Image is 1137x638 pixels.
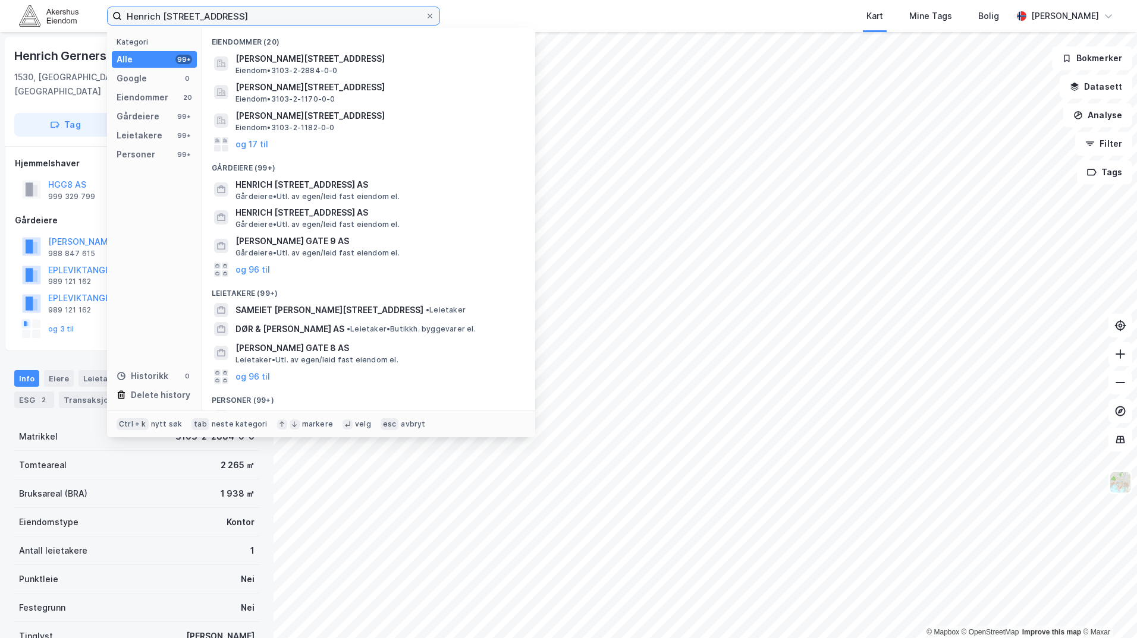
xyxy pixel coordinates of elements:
div: Leietakere [78,370,145,387]
span: • [426,305,429,314]
div: 1 [250,544,255,558]
div: Antall leietakere [19,544,87,558]
div: Henrich Gerners Gate 8 [14,46,150,65]
div: nytt søk [151,419,183,429]
div: Personer (99+) [202,386,535,408]
div: Kontrollprogram for chat [1078,581,1137,638]
div: 1530, [GEOGRAPHIC_DATA], [GEOGRAPHIC_DATA] [14,70,205,99]
div: 989 121 162 [48,277,91,286]
div: Gårdeiere (99+) [202,154,535,175]
span: [PERSON_NAME] GATE 9 AS [235,234,521,248]
div: avbryt [401,419,425,429]
span: Gårdeiere • Utl. av egen/leid fast eiendom el. [235,220,400,229]
button: Analyse [1063,103,1132,127]
span: [PERSON_NAME][STREET_ADDRESS] [235,80,521,94]
div: Kontor [227,515,255,529]
div: Eiendommer (20) [202,28,535,49]
div: 1 938 ㎡ [221,487,255,501]
div: 99+ [175,131,192,140]
button: Filter [1075,132,1132,156]
iframe: Chat Widget [1078,581,1137,638]
button: og 96 til [235,263,270,277]
div: ESG [14,391,54,408]
div: 988 847 615 [48,249,95,258]
span: HENRICH [STREET_ADDRESS] AS [235,178,521,192]
span: [PERSON_NAME][STREET_ADDRESS] [235,109,521,123]
div: Ctrl + k [117,418,149,430]
a: OpenStreetMap [962,628,1019,636]
div: 20 [183,93,192,102]
span: Gårdeiere • Utl. av egen/leid fast eiendom el. [235,248,400,258]
div: 0 [183,371,192,381]
div: Leietakere (99+) [202,279,535,301]
div: 0 [183,74,192,83]
div: Kategori [117,37,197,46]
div: Punktleie [19,572,58,586]
div: tab [191,418,209,430]
span: [PERSON_NAME] GATE 8 AS [235,341,521,355]
div: Festegrunn [19,601,65,615]
img: akershus-eiendom-logo.9091f326c980b4bce74ccdd9f866810c.svg [19,5,78,26]
div: Kart [866,9,883,23]
button: og 17 til [235,137,268,151]
div: 2 265 ㎡ [221,458,255,472]
div: Nei [241,601,255,615]
button: og 96 til [235,369,270,384]
div: Hjemmelshaver [15,156,259,170]
span: • [347,324,350,333]
span: Leietaker • Utl. av egen/leid fast eiendom el. [235,355,398,365]
a: Mapbox [926,628,959,636]
div: esc [381,418,399,430]
div: Eiere [44,370,74,387]
span: DØR & [PERSON_NAME] AS [235,322,344,336]
div: 99+ [175,150,192,159]
div: markere [302,419,333,429]
div: Info [14,370,39,387]
div: 999 329 799 [48,192,95,201]
div: 2 [37,394,49,406]
div: Alle [117,52,133,67]
div: Matrikkel [19,429,58,444]
div: Gårdeiere [15,213,259,228]
button: Datasett [1060,75,1132,99]
img: Z [1109,471,1132,494]
div: Gårdeiere [117,109,159,124]
span: Leietaker [426,305,466,315]
input: Søk på adresse, matrikkel, gårdeiere, leietakere eller personer [122,7,425,25]
span: [PERSON_NAME][STREET_ADDRESS] [235,52,521,66]
div: 99+ [175,112,192,121]
div: Bruksareal (BRA) [19,487,87,501]
div: Nei [241,572,255,586]
div: Eiendomstype [19,515,78,529]
div: Personer [117,147,155,162]
span: Leietaker • Butikkh. byggevarer el. [347,324,476,334]
div: Google [117,71,147,86]
a: Improve this map [1022,628,1081,636]
button: Tag [14,113,117,137]
div: 99+ [175,55,192,64]
div: Tomteareal [19,458,67,472]
span: Eiendom • 3103-2-1182-0-0 [235,123,335,132]
span: HENRICH [STREET_ADDRESS] AS [235,206,521,220]
div: Transaksjoner [59,391,140,408]
div: [PERSON_NAME] [1031,9,1099,23]
span: Gårdeiere • Utl. av egen/leid fast eiendom el. [235,192,400,201]
button: Tags [1077,160,1132,184]
div: Delete history [131,388,190,402]
button: Bokmerker [1052,46,1132,70]
span: Eiendom • 3103-2-2884-0-0 [235,66,338,75]
div: Mine Tags [909,9,952,23]
div: Eiendommer [117,90,168,105]
div: Leietakere [117,128,162,143]
div: Bolig [978,9,999,23]
div: velg [355,419,371,429]
span: Eiendom • 3103-2-1170-0-0 [235,94,335,104]
span: SAMEIET [PERSON_NAME][STREET_ADDRESS] [235,303,423,317]
div: neste kategori [212,419,268,429]
div: 989 121 162 [48,305,91,315]
span: [PERSON_NAME] [235,410,304,424]
div: Historikk [117,369,168,383]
